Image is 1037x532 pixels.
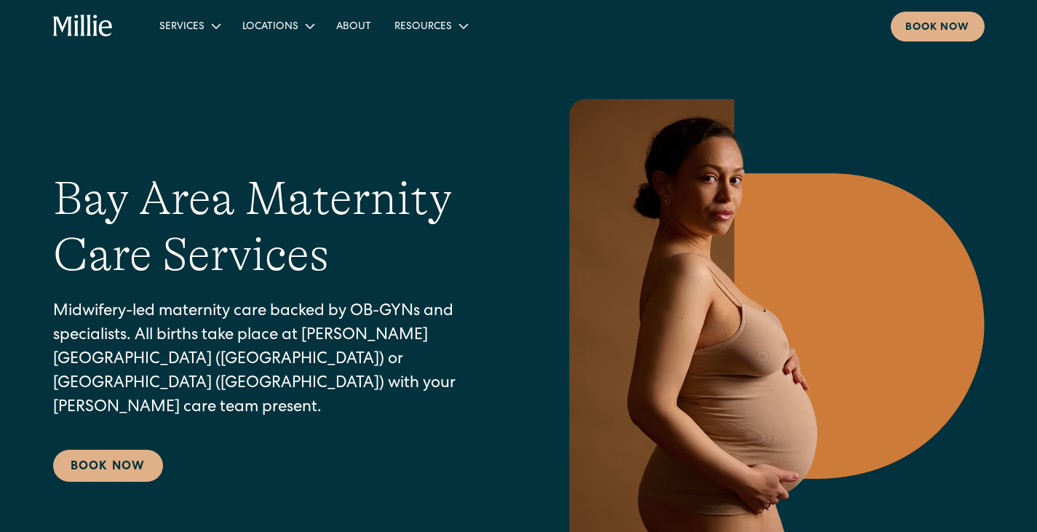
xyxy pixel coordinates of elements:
div: Services [159,20,204,35]
a: About [325,14,383,38]
h1: Bay Area Maternity Care Services [53,171,501,283]
a: home [53,15,114,38]
div: Resources [394,20,452,35]
div: Locations [242,20,298,35]
a: Book now [891,12,985,41]
a: Book Now [53,450,163,482]
div: Book now [905,20,970,36]
div: Locations [231,14,325,38]
div: Resources [383,14,478,38]
p: Midwifery-led maternity care backed by OB-GYNs and specialists. All births take place at [PERSON_... [53,301,501,421]
div: Services [148,14,231,38]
